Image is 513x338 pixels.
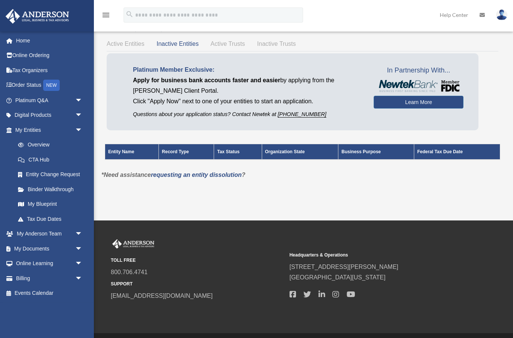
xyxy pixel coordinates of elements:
[5,122,90,137] a: My Entitiesarrow_drop_down
[111,257,284,264] small: TOLL FREE
[5,271,94,286] a: Billingarrow_drop_down
[5,93,94,108] a: Platinum Q&Aarrow_drop_down
[159,144,214,160] th: Record Type
[11,137,86,152] a: Overview
[5,33,94,48] a: Home
[11,167,90,182] a: Entity Change Request
[151,172,242,178] a: requesting an entity dissolution
[133,96,362,107] p: Click "Apply Now" next to one of your entities to start an application.
[125,10,134,18] i: search
[11,211,90,226] a: Tax Due Dates
[214,144,262,160] th: Tax Status
[290,251,463,259] small: Headquarters & Operations
[5,63,94,78] a: Tax Organizers
[101,13,110,20] a: menu
[11,182,90,197] a: Binder Walkthrough
[374,96,463,109] a: Learn More
[5,226,94,241] a: My Anderson Teamarrow_drop_down
[5,108,94,123] a: Digital Productsarrow_drop_down
[290,264,398,270] a: [STREET_ADDRESS][PERSON_NAME]
[75,241,90,257] span: arrow_drop_down
[257,41,296,47] span: Inactive Trusts
[111,269,148,275] a: 800.706.4741
[101,172,245,178] em: *Need assistance ?
[101,11,110,20] i: menu
[111,293,213,299] a: [EMAIL_ADDRESS][DOMAIN_NAME]
[3,9,71,24] img: Anderson Advisors Platinum Portal
[5,286,94,301] a: Events Calendar
[338,144,414,160] th: Business Purpose
[75,271,90,286] span: arrow_drop_down
[377,80,460,92] img: NewtekBankLogoSM.png
[75,93,90,108] span: arrow_drop_down
[5,48,94,63] a: Online Ordering
[133,65,362,75] p: Platinum Member Exclusive:
[107,41,144,47] span: Active Entities
[133,75,362,96] p: by applying from the [PERSON_NAME] Client Portal.
[414,144,500,160] th: Federal Tax Due Date
[43,80,60,91] div: NEW
[11,152,90,167] a: CTA Hub
[75,226,90,242] span: arrow_drop_down
[75,108,90,123] span: arrow_drop_down
[75,256,90,272] span: arrow_drop_down
[111,239,156,249] img: Anderson Advisors Platinum Portal
[11,197,90,212] a: My Blueprint
[105,144,159,160] th: Entity Name
[290,274,386,281] a: [GEOGRAPHIC_DATA][US_STATE]
[75,122,90,138] span: arrow_drop_down
[211,41,245,47] span: Active Trusts
[5,256,94,271] a: Online Learningarrow_drop_down
[5,78,94,93] a: Order StatusNEW
[133,110,362,119] p: Questions about your application status? Contact Newtek at
[111,280,284,288] small: SUPPORT
[157,41,199,47] span: Inactive Entities
[262,144,338,160] th: Organization State
[5,241,94,256] a: My Documentsarrow_drop_down
[133,77,280,83] span: Apply for business bank accounts faster and easier
[374,65,463,77] span: In Partnership With...
[496,9,507,20] img: User Pic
